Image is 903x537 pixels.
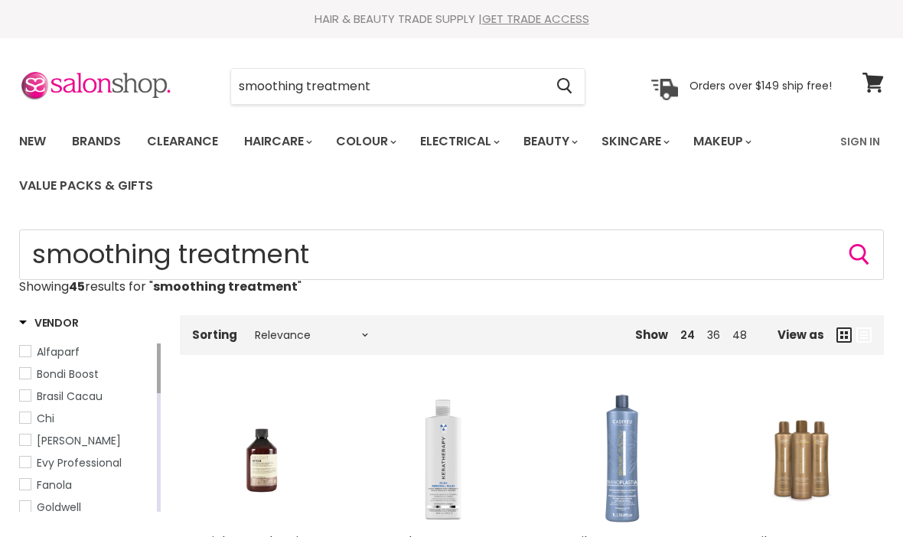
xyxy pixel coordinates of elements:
input: Search [19,229,884,280]
ul: Main menu [8,119,831,208]
a: Beauty [512,125,587,158]
span: View as [777,328,824,341]
img: Insight Intech Hair Smoothing Treatment [195,414,329,503]
a: Insight Intech Hair Smoothing Treatment [195,392,329,526]
a: Brasil Cacau ECOKeratin Treatment Kit 3x300ml [735,392,869,526]
a: Value Packs & Gifts [8,170,165,202]
a: GET TRADE ACCESS [482,11,589,27]
span: Bondi Boost [37,366,99,382]
span: Show [635,327,668,343]
span: Evy Professional [37,455,122,470]
strong: 45 [69,278,85,295]
a: Chi [19,410,154,427]
a: Evy Professional [19,454,154,471]
span: Chi [37,411,54,426]
strong: smoothing treatment [153,278,298,295]
button: Search [847,242,872,267]
a: Clearance [135,125,230,158]
a: 24 [680,327,695,343]
a: De Lorenzo [19,432,154,449]
a: Sign In [831,125,889,158]
a: Keratherapy Pure Renewal Keratin Smoothing Treatment [375,392,509,526]
a: Brasil Cacau [19,388,154,405]
img: Brasil Cacau ECOKeratin Treatment Kit 3x300ml [757,392,846,526]
a: Colour [324,125,406,158]
p: Showing results for " " [19,280,884,294]
span: [PERSON_NAME] [37,433,121,448]
form: Product [19,229,884,280]
a: Alfaparf [19,343,154,360]
a: Makeup [682,125,761,158]
a: Fanola [19,477,154,493]
p: Orders over $149 ship free! [689,79,832,93]
label: Sorting [192,328,237,341]
a: Bondi Boost [19,366,154,382]
a: 48 [732,327,747,343]
span: Alfaparf [37,344,80,360]
form: Product [230,68,585,105]
button: Search [544,69,585,104]
a: New [8,125,57,158]
a: Brands [60,125,132,158]
h3: Vendor [19,315,78,330]
a: Haircare [233,125,321,158]
a: 36 [707,327,720,343]
a: Skincare [590,125,679,158]
span: Brasil Cacau [37,389,103,404]
span: Fanola [37,477,72,493]
a: Electrical [409,125,509,158]
a: Goldwell [19,499,154,516]
input: Search [231,69,544,104]
span: Goldwell [37,500,81,515]
img: Brasil Cacau Nanoplastia Treatment [555,392,689,526]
